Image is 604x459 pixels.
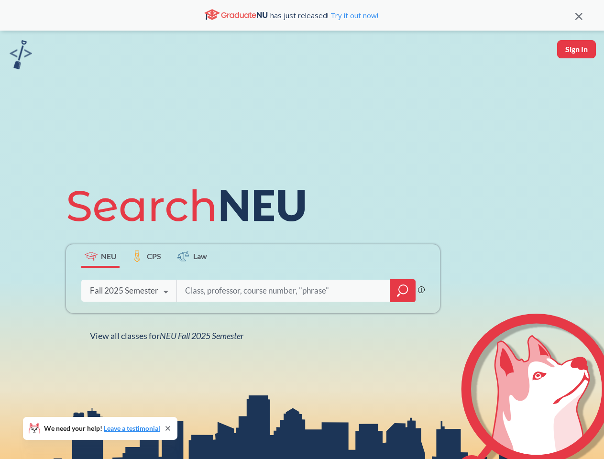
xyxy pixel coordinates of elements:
[44,425,160,432] span: We need your help!
[193,251,207,262] span: Law
[390,279,416,302] div: magnifying glass
[90,285,158,296] div: Fall 2025 Semester
[10,40,32,69] img: sandbox logo
[101,251,117,262] span: NEU
[329,11,378,20] a: Try it out now!
[270,10,378,21] span: has just released!
[147,251,161,262] span: CPS
[184,281,383,301] input: Class, professor, course number, "phrase"
[10,40,32,72] a: sandbox logo
[160,330,243,341] span: NEU Fall 2025 Semester
[104,424,160,432] a: Leave a testimonial
[90,330,243,341] span: View all classes for
[557,40,596,58] button: Sign In
[397,284,408,297] svg: magnifying glass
